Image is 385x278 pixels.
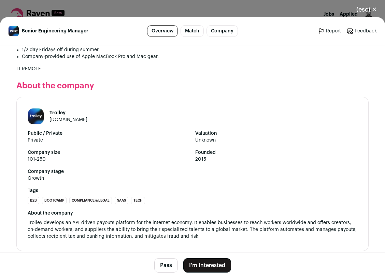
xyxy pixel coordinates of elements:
span: Unknown [195,137,357,144]
strong: Public / Private [28,130,190,137]
a: Report [318,28,341,34]
button: Pass [154,258,178,273]
strong: Tags [28,187,357,194]
li: Company-provided use of Apple MacBook Pro and Mac gear. [22,53,369,60]
span: Trolley develops an API-driven payouts platform for the internet economy. It enables businesses t... [28,220,358,239]
strong: Valuation [195,130,357,137]
h1: LI-REMOTE [16,65,369,72]
img: cbb4704cb5eae7ca4671cedc2468bbb262dc3c883eaac8b65af19e8e58e3b9ca.jpg [9,26,19,36]
div: Growth [28,175,44,182]
li: Bootcamp [42,197,67,204]
strong: Company size [28,149,190,156]
div: About the company [28,210,357,217]
img: cbb4704cb5eae7ca4671cedc2468bbb262dc3c883eaac8b65af19e8e58e3b9ca.jpg [28,108,44,124]
span: Senior Engineering Manager [22,28,88,34]
a: Overview [147,25,178,37]
strong: Company stage [28,168,357,175]
span: 2015 [195,156,357,163]
h1: Trolley [49,109,87,116]
li: Tech [131,197,145,204]
li: 1/2 day Fridays off during summer. [22,46,369,53]
li: SaaS [115,197,128,204]
span: 101-250 [28,156,190,163]
a: Match [181,25,204,37]
button: Close modal [348,2,385,17]
li: B2B [28,197,39,204]
h2: About the company [16,81,369,91]
strong: Founded [195,149,357,156]
a: [DOMAIN_NAME] [49,117,87,122]
a: Company [206,25,238,37]
span: Private [28,137,190,144]
a: Feedback [346,28,377,34]
button: I'm Interested [183,258,231,273]
li: Compliance & Legal [69,197,112,204]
